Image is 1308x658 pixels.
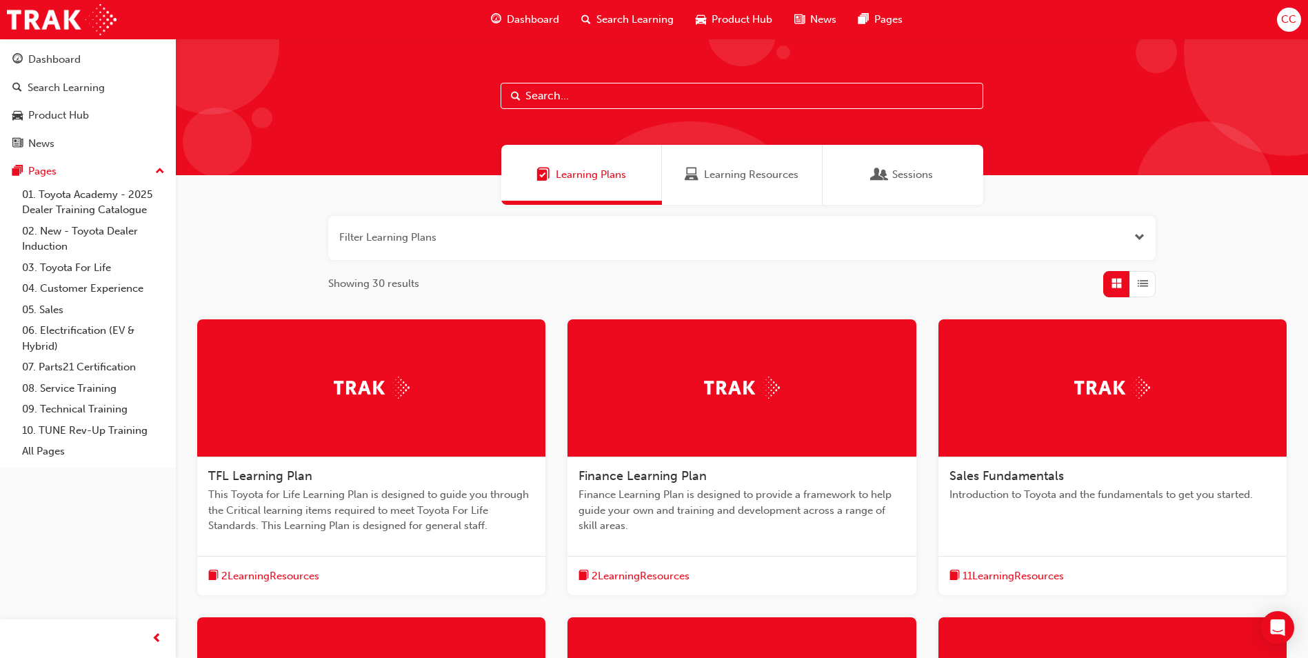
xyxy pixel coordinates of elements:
div: Search Learning [28,80,105,96]
span: Grid [1111,276,1122,292]
button: CC [1277,8,1301,32]
span: Dashboard [507,12,559,28]
img: Trak [704,377,780,398]
div: News [28,136,54,152]
button: book-icon2LearningResources [578,568,690,585]
button: Pages [6,159,170,184]
a: car-iconProduct Hub [685,6,783,34]
a: 02. New - Toyota Dealer Induction [17,221,170,257]
span: Learning Plans [536,167,550,183]
button: book-icon2LearningResources [208,568,319,585]
a: guage-iconDashboard [480,6,570,34]
span: pages-icon [858,11,869,28]
a: Learning ResourcesLearning Resources [662,145,823,205]
a: All Pages [17,441,170,462]
span: book-icon [578,568,589,585]
div: Pages [28,163,57,179]
button: DashboardSearch LearningProduct HubNews [6,44,170,159]
span: Sales Fundamentals [949,468,1064,483]
span: 2 Learning Resources [221,568,319,584]
a: 06. Electrification (EV & Hybrid) [17,320,170,357]
a: 04. Customer Experience [17,278,170,299]
span: guage-icon [12,54,23,66]
span: Search Learning [596,12,674,28]
a: Learning PlansLearning Plans [501,145,662,205]
a: pages-iconPages [847,6,914,34]
button: Open the filter [1134,230,1145,246]
button: book-icon11LearningResources [949,568,1064,585]
input: Search... [501,83,983,109]
a: Search Learning [6,75,170,101]
span: CC [1281,12,1296,28]
a: search-iconSearch Learning [570,6,685,34]
span: Learning Resources [704,167,798,183]
img: Trak [1074,377,1150,398]
a: News [6,131,170,157]
a: news-iconNews [783,6,847,34]
span: news-icon [12,138,23,150]
span: Sessions [892,167,933,183]
span: news-icon [794,11,805,28]
span: Pages [874,12,903,28]
span: Finance Learning Plan is designed to provide a framework to help guide your own and training and ... [578,487,905,534]
span: book-icon [208,568,219,585]
span: This Toyota for Life Learning Plan is designed to guide you through the Critical learning items r... [208,487,534,534]
a: TrakTFL Learning PlanThis Toyota for Life Learning Plan is designed to guide you through the Crit... [197,319,545,596]
span: Product Hub [712,12,772,28]
a: 07. Parts21 Certification [17,357,170,378]
a: TrakSales FundamentalsIntroduction to Toyota and the fundamentals to get you started.book-icon11L... [938,319,1287,596]
a: 01. Toyota Academy - 2025 Dealer Training Catalogue [17,184,170,221]
span: Learning Resources [685,167,698,183]
span: 2 Learning Resources [592,568,690,584]
span: up-icon [155,163,165,181]
span: search-icon [581,11,591,28]
span: Sessions [873,167,887,183]
div: Open Intercom Messenger [1261,611,1294,644]
span: Showing 30 results [328,276,419,292]
span: pages-icon [12,166,23,178]
span: search-icon [12,82,22,94]
a: 10. TUNE Rev-Up Training [17,420,170,441]
a: Product Hub [6,103,170,128]
span: Search [511,88,521,104]
span: car-icon [696,11,706,28]
span: 11 Learning Resources [963,568,1064,584]
div: Dashboard [28,52,81,68]
span: TFL Learning Plan [208,468,312,483]
a: Dashboard [6,47,170,72]
a: SessionsSessions [823,145,983,205]
span: List [1138,276,1148,292]
img: Trak [7,4,117,35]
span: News [810,12,836,28]
span: guage-icon [491,11,501,28]
span: Learning Plans [556,167,626,183]
a: 08. Service Training [17,378,170,399]
span: car-icon [12,110,23,122]
span: book-icon [949,568,960,585]
a: TrakFinance Learning PlanFinance Learning Plan is designed to provide a framework to help guide y... [567,319,916,596]
span: Introduction to Toyota and the fundamentals to get you started. [949,487,1276,503]
div: Product Hub [28,108,89,123]
a: 05. Sales [17,299,170,321]
span: Finance Learning Plan [578,468,707,483]
span: prev-icon [152,630,162,648]
a: 03. Toyota For Life [17,257,170,279]
a: 09. Technical Training [17,399,170,420]
img: Trak [334,377,410,398]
